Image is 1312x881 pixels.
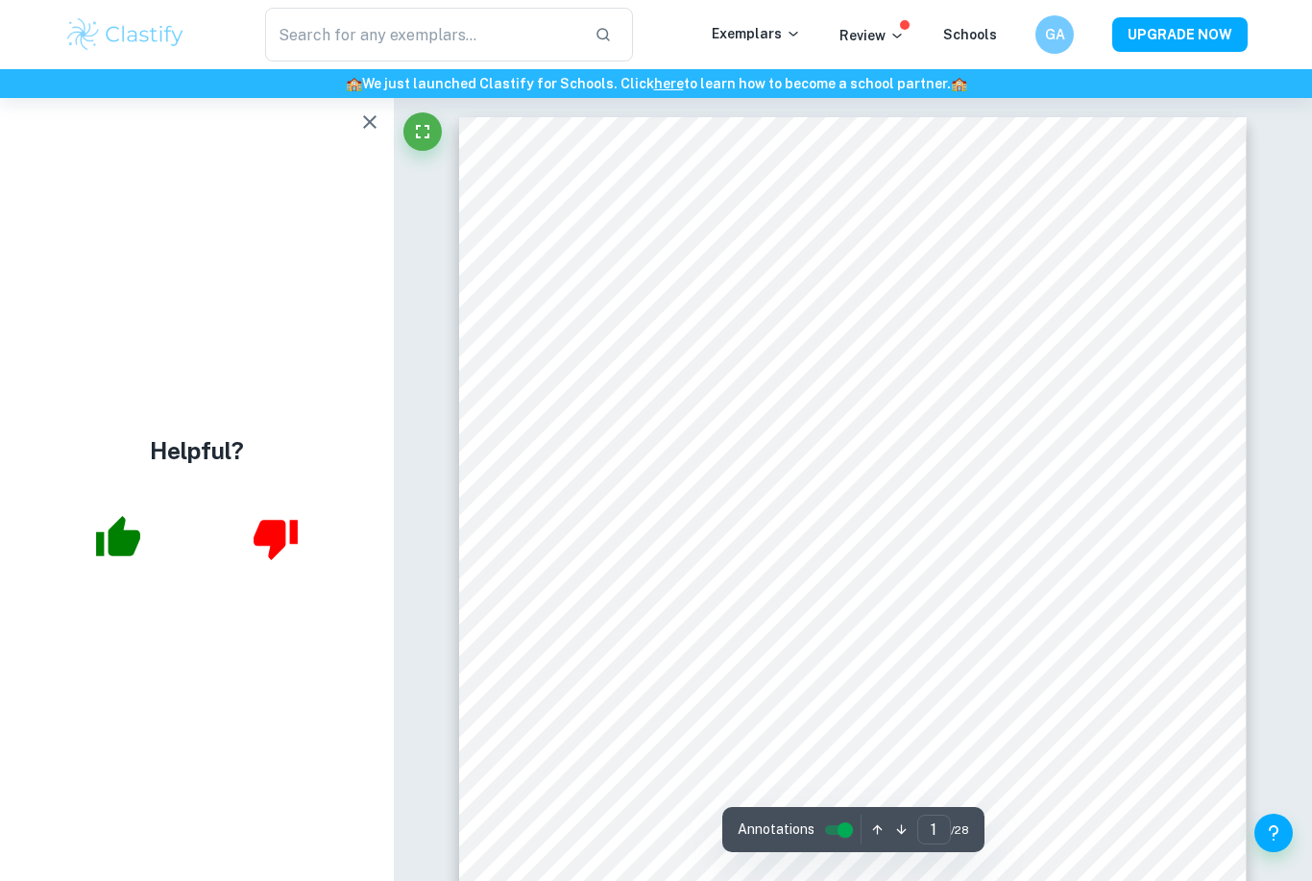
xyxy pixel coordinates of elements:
[64,15,186,54] img: Clastify logo
[738,820,814,840] span: Annotations
[403,112,442,151] button: Fullscreen
[265,8,579,61] input: Search for any exemplars...
[1035,15,1074,54] button: GA
[943,27,997,42] a: Schools
[951,76,967,91] span: 🏫
[1112,17,1248,52] button: UPGRADE NOW
[4,73,1308,94] h6: We just launched Clastify for Schools. Click to learn how to become a school partner.
[951,821,969,839] span: / 28
[654,76,684,91] a: here
[150,433,244,468] h4: Helpful?
[1044,24,1066,45] h6: GA
[839,25,905,46] p: Review
[1254,814,1293,852] button: Help and Feedback
[346,76,362,91] span: 🏫
[712,23,801,44] p: Exemplars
